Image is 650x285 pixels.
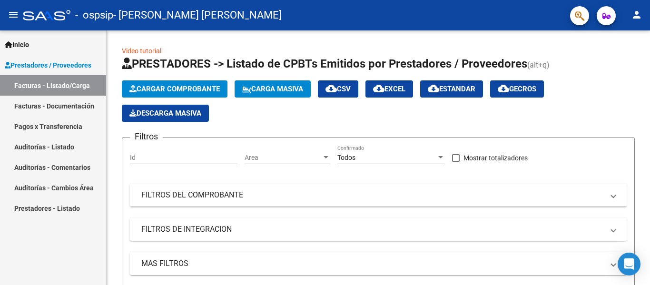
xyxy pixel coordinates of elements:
[318,80,358,98] button: CSV
[498,83,509,94] mat-icon: cloud_download
[122,105,209,122] app-download-masive: Descarga masiva de comprobantes (adjuntos)
[130,252,627,275] mat-expansion-panel-header: MAS FILTROS
[122,105,209,122] button: Descarga Masiva
[365,80,413,98] button: EXCEL
[113,5,282,26] span: - [PERSON_NAME] [PERSON_NAME]
[631,9,642,20] mat-icon: person
[428,83,439,94] mat-icon: cloud_download
[141,258,604,269] mat-panel-title: MAS FILTROS
[122,57,527,70] span: PRESTADORES -> Listado de CPBTs Emitidos por Prestadores / Proveedores
[325,83,337,94] mat-icon: cloud_download
[130,130,163,143] h3: Filtros
[373,85,405,93] span: EXCEL
[5,39,29,50] span: Inicio
[242,85,303,93] span: Carga Masiva
[5,60,91,70] span: Prestadores / Proveedores
[337,154,355,161] span: Todos
[325,85,351,93] span: CSV
[618,253,640,275] div: Open Intercom Messenger
[122,80,227,98] button: Cargar Comprobante
[130,218,627,241] mat-expansion-panel-header: FILTROS DE INTEGRACION
[373,83,384,94] mat-icon: cloud_download
[498,85,536,93] span: Gecros
[122,47,161,55] a: Video tutorial
[490,80,544,98] button: Gecros
[141,224,604,235] mat-panel-title: FILTROS DE INTEGRACION
[129,109,201,118] span: Descarga Masiva
[129,85,220,93] span: Cargar Comprobante
[8,9,19,20] mat-icon: menu
[428,85,475,93] span: Estandar
[141,190,604,200] mat-panel-title: FILTROS DEL COMPROBANTE
[463,152,528,164] span: Mostrar totalizadores
[245,154,322,162] span: Area
[420,80,483,98] button: Estandar
[75,5,113,26] span: - ospsip
[130,184,627,206] mat-expansion-panel-header: FILTROS DEL COMPROBANTE
[235,80,311,98] button: Carga Masiva
[527,60,550,69] span: (alt+q)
